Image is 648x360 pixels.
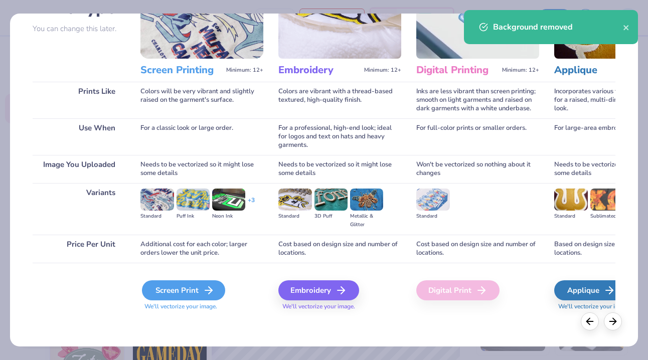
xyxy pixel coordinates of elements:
[140,82,263,118] div: Colors will be very vibrant and slightly raised on the garment's surface.
[142,280,225,300] div: Screen Print
[554,280,628,300] div: Applique
[140,155,263,183] div: Needs to be vectorized so it might lose some details
[623,21,630,33] button: close
[278,189,311,211] img: Standard
[554,189,587,211] img: Standard
[416,155,539,183] div: Won't be vectorized so nothing about it changes
[33,235,125,263] div: Price Per Unit
[416,189,449,211] img: Standard
[33,155,125,183] div: Image You Uploaded
[33,118,125,155] div: Use When
[590,212,623,221] div: Sublimated
[314,189,348,211] img: 3D Puff
[416,64,498,77] h3: Digital Printing
[554,212,587,221] div: Standard
[140,302,263,311] span: We'll vectorize your image.
[416,212,449,221] div: Standard
[140,118,263,155] div: For a classic look or large order.
[278,302,401,311] span: We'll vectorize your image.
[248,196,255,213] div: + 3
[416,118,539,155] div: For full-color prints or smaller orders.
[140,189,174,211] img: Standard
[33,25,125,33] p: You can change this later.
[314,212,348,221] div: 3D Puff
[177,212,210,221] div: Puff Ink
[350,212,383,229] div: Metallic & Glitter
[140,64,222,77] h3: Screen Printing
[554,64,636,77] h3: Applique
[364,67,401,74] span: Minimum: 12+
[590,189,623,211] img: Sublimated
[278,212,311,221] div: Standard
[493,21,623,33] div: Background removed
[177,189,210,211] img: Puff Ink
[278,118,401,155] div: For a professional, high-end look; ideal for logos and text on hats and heavy garments.
[33,183,125,235] div: Variants
[140,212,174,221] div: Standard
[278,82,401,118] div: Colors are vibrant with a thread-based textured, high-quality finish.
[416,82,539,118] div: Inks are less vibrant than screen printing; smooth on light garments and raised on dark garments ...
[212,189,245,211] img: Neon Ink
[140,235,263,263] div: Additional cost for each color; larger orders lower the unit price.
[33,82,125,118] div: Prints Like
[278,280,359,300] div: Embroidery
[502,67,539,74] span: Minimum: 12+
[278,155,401,183] div: Needs to be vectorized so it might lose some details
[278,64,360,77] h3: Embroidery
[226,67,263,74] span: Minimum: 12+
[212,212,245,221] div: Neon Ink
[278,235,401,263] div: Cost based on design size and number of locations.
[416,280,500,300] div: Digital Print
[416,235,539,263] div: Cost based on design size and number of locations.
[350,189,383,211] img: Metallic & Glitter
